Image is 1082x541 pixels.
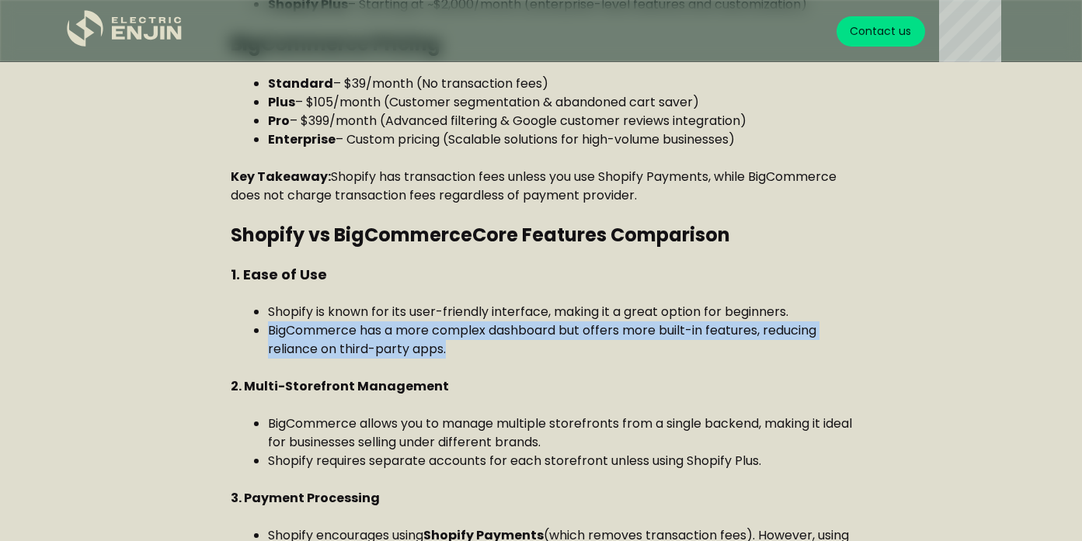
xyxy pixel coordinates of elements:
[268,321,852,359] li: BigCommerce has a more complex dashboard but offers more built-in features, reducing reliance on ...
[268,112,852,130] li: – $399/month (Advanced filtering & Google customer reviews integration)
[268,93,295,111] strong: Plus
[268,414,852,452] li: BigCommerce allows you to manage multiple storefronts from a single backend, making it ideal for ...
[268,130,336,148] strong: Enterprise
[231,168,852,205] p: Shopify has transaction fees unless you use Shopify Payments, while BigCommerce does not charge t...
[268,75,852,93] li: – $39/month (No transaction fees)
[231,377,449,395] strong: 2. Multi-Storefront Management
[837,16,926,47] a: Contact us
[268,93,852,112] li: – $105/month (Customer segmentation & abandoned cart saver)
[268,130,852,149] li: – Custom pricing (Scalable solutions for high-volume businesses)
[850,23,911,40] div: Contact us
[268,452,852,470] li: Shopify requires separate accounts for each storefront unless using Shopify Plus.
[268,112,290,130] strong: Pro
[231,222,730,248] strong: Shopify vs BigCommerceCore Features Comparison
[268,75,333,92] strong: Standard
[231,168,331,186] strong: Key Takeaway:
[231,265,327,284] strong: 1. Ease of Use
[67,10,183,53] a: home
[268,303,852,321] li: Shopify is known for its user-friendly interface, making it a great option for beginners.
[231,489,380,507] strong: 3. Payment Processing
